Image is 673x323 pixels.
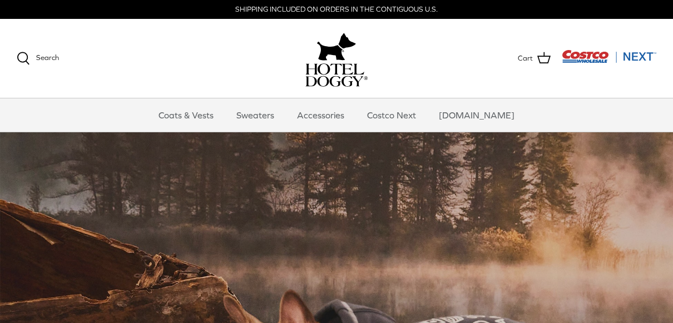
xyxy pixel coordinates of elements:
a: Accessories [287,98,354,132]
a: Sweaters [226,98,284,132]
a: Costco Next [357,98,426,132]
a: hoteldoggy.com hoteldoggycom [305,30,368,87]
a: Visit Costco Next [562,57,656,65]
span: Cart [518,53,533,64]
a: Coats & Vests [149,98,224,132]
a: Cart [518,51,551,66]
a: Search [17,52,59,65]
a: [DOMAIN_NAME] [429,98,524,132]
img: hoteldoggycom [305,63,368,87]
span: Search [36,53,59,62]
img: hoteldoggy.com [317,30,356,63]
img: Costco Next [562,49,656,63]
